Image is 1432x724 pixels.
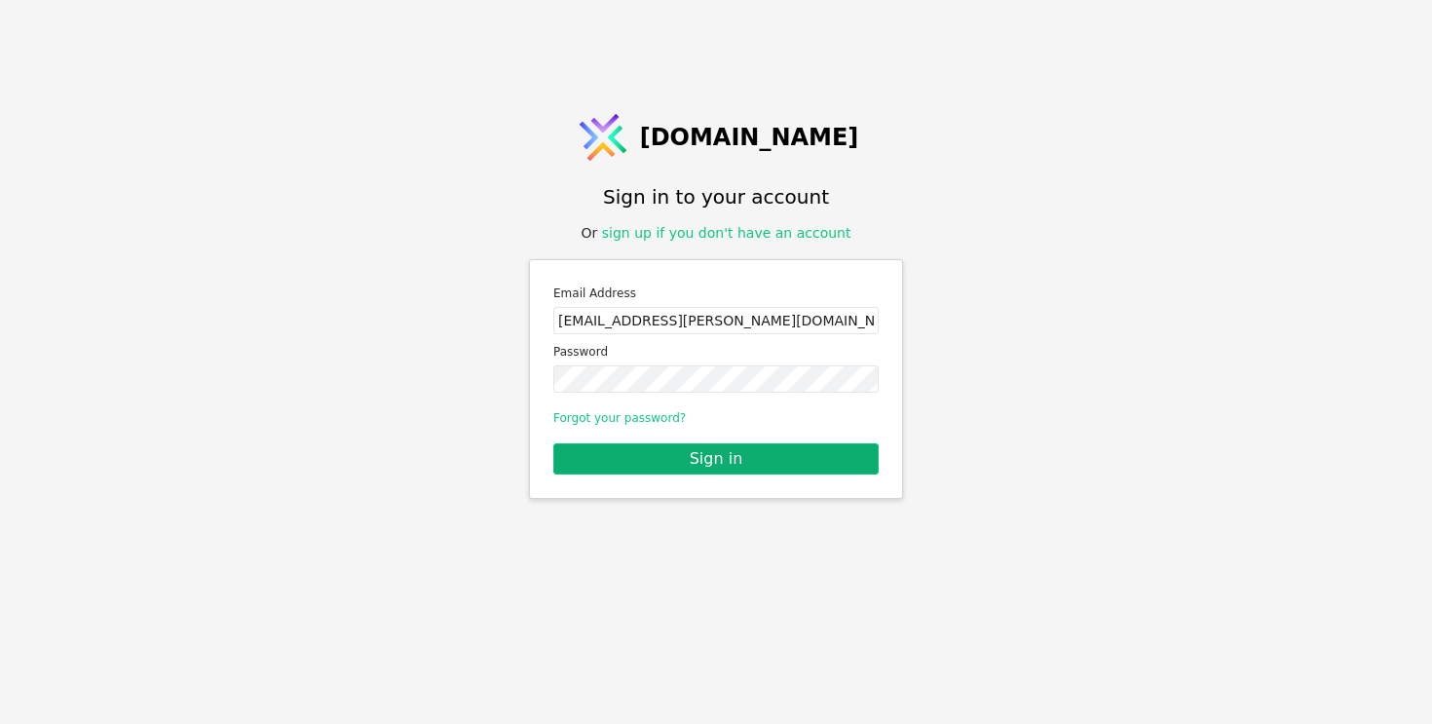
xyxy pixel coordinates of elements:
input: Password [553,365,879,393]
div: Or [582,223,851,244]
button: Sign in [553,443,879,475]
h1: Sign in to your account [603,182,829,211]
a: sign up if you don't have an account [602,225,851,241]
a: [DOMAIN_NAME] [574,108,859,167]
a: Forgot your password? [553,411,686,425]
span: [DOMAIN_NAME] [640,120,859,155]
label: Email Address [553,284,879,303]
input: Email address [553,307,879,334]
label: Password [553,342,879,362]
